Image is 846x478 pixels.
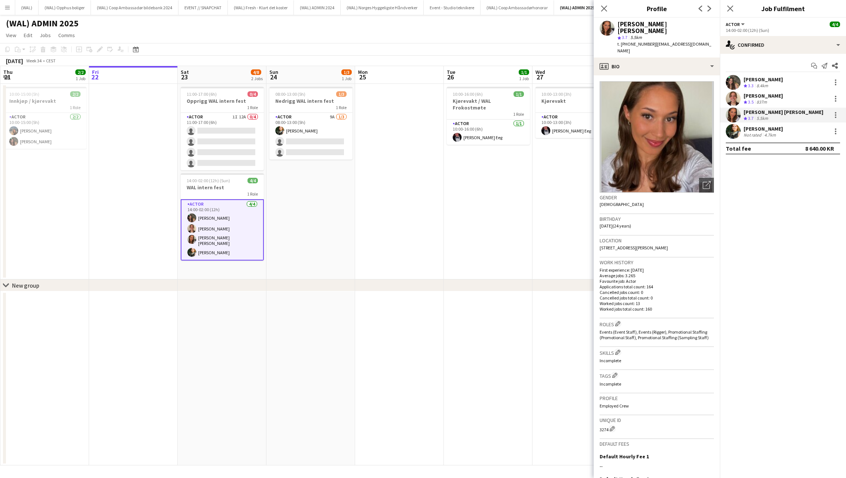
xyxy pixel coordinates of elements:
span: 4/8 [251,69,261,75]
div: [PERSON_NAME] [PERSON_NAME] [617,21,714,34]
span: Jobs [40,32,51,39]
span: Week 34 [24,58,43,63]
div: 10:00-13:00 (3h)1/1Kjørevakt1 RoleActor1/110:00-13:00 (3h)[PERSON_NAME] Eeg [535,87,619,138]
span: 1 Role [513,111,524,117]
div: Confirmed [720,36,846,54]
span: 5.5km [629,35,643,40]
span: 1/3 [336,91,347,97]
div: [PERSON_NAME] [PERSON_NAME] [744,109,823,115]
h3: Tags [600,371,714,379]
span: Fri [92,69,99,75]
span: Wed [535,69,545,75]
span: Comms [58,32,75,39]
h3: Gender [600,194,714,201]
app-job-card: 14:00-02:00 (12h) (Sun)4/4WAL intern fest1 RoleActor4/414:00-02:00 (12h)[PERSON_NAME][PERSON_NAME... [181,173,264,261]
p: Employed Crew [600,403,714,409]
h3: Opprigg WAL intern fest [181,98,264,104]
span: Edit [24,32,32,39]
span: 4/4 [830,22,840,27]
h3: Profile [594,4,720,13]
span: 3.3 [748,83,754,88]
p: Incomplete [600,358,714,363]
p: Cancelled jobs total count: 0 [600,295,714,301]
button: Event - Studio teknikere [424,0,481,15]
button: (WAL) Opphus boliger [39,0,91,15]
p: Cancelled jobs count: 0 [600,289,714,295]
a: Edit [21,30,35,40]
div: Open photos pop-in [699,178,714,193]
span: 1/1 [519,69,529,75]
div: Total fee [726,145,751,152]
div: Bio [594,58,720,75]
button: (WAL) Coop Ambassadør bildebank 2024 [91,0,178,15]
div: -- [600,463,714,469]
span: Thu [3,69,13,75]
span: Mon [358,69,368,75]
button: (WAL) Coop Ambassadørhonorar [481,0,554,15]
h3: Nedrigg WAL intern fest [269,98,352,104]
h3: Unique ID [600,417,714,423]
div: 837m [755,99,768,105]
span: | [EMAIL_ADDRESS][DOMAIN_NAME] [617,41,711,53]
h3: Location [600,237,714,244]
span: 22 [91,73,99,81]
span: Sat [181,69,189,75]
span: Actor [726,22,740,27]
div: 8 640.00 KR [805,145,834,152]
h3: Kjørevakt [535,98,619,104]
h3: WAL intern fest [181,184,264,191]
span: Sun [269,69,278,75]
button: EVENT // SNAPCHAT [178,0,228,15]
div: New group [12,282,39,289]
h3: Birthday [600,216,714,222]
h3: Innkjøp / kjørevakt [3,98,86,104]
span: 3.5 [748,99,754,105]
span: 1 Role [247,105,258,110]
h3: Job Fulfilment [720,4,846,13]
app-job-card: 11:00-17:00 (6h)0/4Opprigg WAL intern fest1 RoleActor1I12A0/411:00-17:00 (6h) [181,87,264,170]
span: 1/3 [341,69,352,75]
div: [DATE] [6,57,23,65]
a: View [3,30,19,40]
p: First experience: [DATE] [600,267,714,273]
span: 26 [446,73,455,81]
app-card-role: Actor2/210:00-15:00 (5h)[PERSON_NAME][PERSON_NAME] [3,113,86,149]
span: 23 [180,73,189,81]
h3: Kjørevakt / WAL Frokostmøte [447,98,530,111]
span: [DEMOGRAPHIC_DATA] [600,202,644,207]
div: [PERSON_NAME] [744,125,783,132]
div: Not rated [744,132,763,138]
span: [STREET_ADDRESS][PERSON_NAME] [600,245,668,251]
h3: Roles [600,320,714,328]
app-card-role: Actor1I12A0/411:00-17:00 (6h) [181,113,264,170]
span: 0/4 [247,91,258,97]
h3: Default Hourly Fee 1 [600,453,649,460]
button: (WAL) Fresh - Klart det koster [228,0,294,15]
app-card-role: Actor1/110:00-13:00 (3h)[PERSON_NAME] Eeg [535,113,619,138]
app-job-card: 10:00-15:00 (5h)2/2Innkjøp / kjørevakt1 RoleActor2/210:00-15:00 (5h)[PERSON_NAME][PERSON_NAME] [3,87,86,149]
img: Crew avatar or photo [600,81,714,193]
div: [PERSON_NAME] [744,76,783,83]
div: CEST [46,58,56,63]
app-job-card: 08:00-13:00 (5h)1/3Nedrigg WAL intern fest1 RoleActor9A1/308:00-13:00 (5h)[PERSON_NAME] [269,87,352,160]
h1: (WAL) ADMIN 2025 [6,18,79,29]
span: 24 [268,73,278,81]
p: Favourite job: Actor [600,278,714,284]
button: Actor [726,22,746,27]
span: [DATE] (24 years) [600,223,631,229]
div: 1 Job [76,76,85,81]
span: 25 [357,73,368,81]
h3: Default fees [600,441,714,447]
span: 11:00-17:00 (6h) [187,91,217,97]
span: 10:00-13:00 (3h) [541,91,571,97]
div: 4.7km [763,132,777,138]
div: 1 Job [342,76,351,81]
p: Incomplete [600,381,714,387]
app-card-role: Actor9A1/308:00-13:00 (5h)[PERSON_NAME] [269,113,352,160]
span: 08:00-13:00 (5h) [275,91,305,97]
span: 21 [2,73,13,81]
